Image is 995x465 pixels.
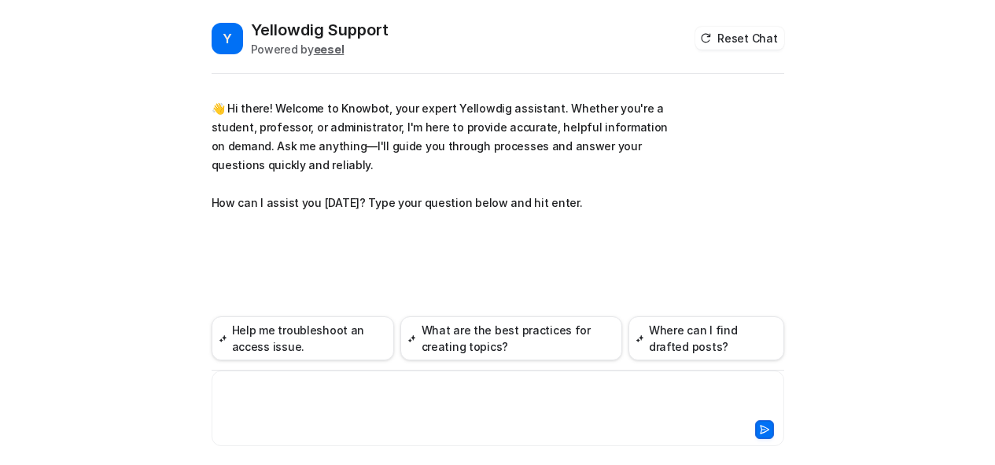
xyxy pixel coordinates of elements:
span: Y [212,23,243,54]
button: Reset Chat [695,27,783,50]
button: Help me troubleshoot an access issue. [212,316,395,360]
button: Where can I find drafted posts? [628,316,784,360]
h2: Yellowdig Support [251,19,389,41]
p: 👋 Hi there! Welcome to Knowbot, your expert Yellowdig assistant. Whether you're a student, profes... [212,99,672,212]
b: eesel [314,42,345,56]
div: Powered by [251,41,389,57]
button: What are the best practices for creating topics? [400,316,621,360]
